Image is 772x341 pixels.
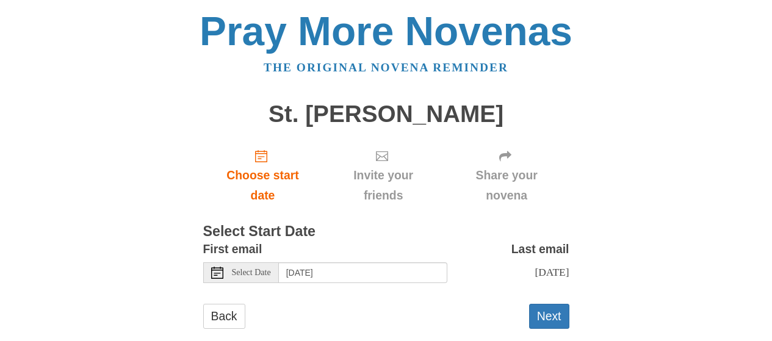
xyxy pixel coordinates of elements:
[529,304,569,329] button: Next
[264,61,508,74] a: The original novena reminder
[203,224,569,240] h3: Select Start Date
[232,268,271,277] span: Select Date
[203,239,262,259] label: First email
[215,165,311,206] span: Choose start date
[203,304,245,329] a: Back
[334,165,431,206] span: Invite your friends
[511,239,569,259] label: Last email
[200,9,572,54] a: Pray More Novenas
[203,139,323,212] a: Choose start date
[444,139,569,212] div: Click "Next" to confirm your start date first.
[203,101,569,127] h1: St. [PERSON_NAME]
[456,165,557,206] span: Share your novena
[322,139,444,212] div: Click "Next" to confirm your start date first.
[535,266,569,278] span: [DATE]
